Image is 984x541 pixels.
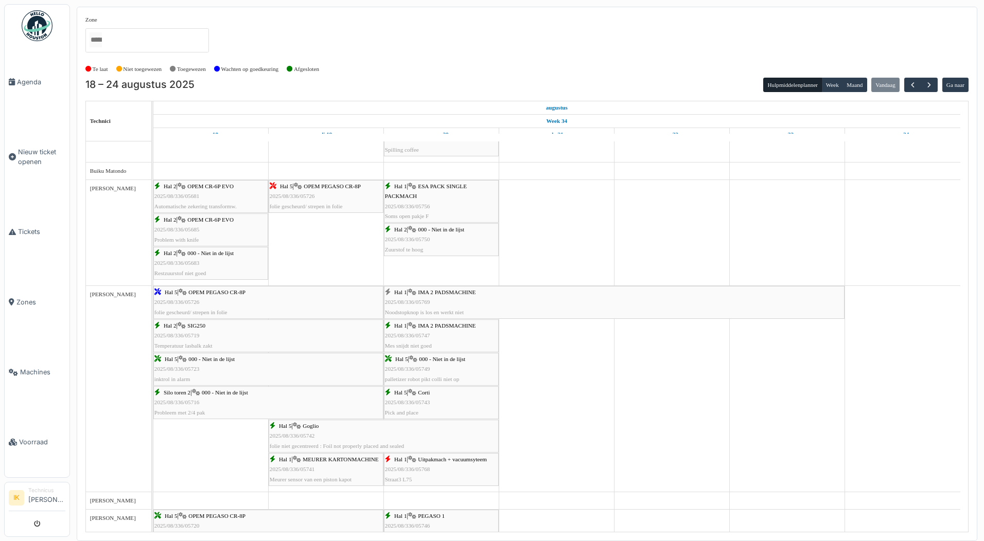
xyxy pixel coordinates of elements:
div: | [154,287,382,317]
span: IMA 2 PADSMACHINE [418,289,476,295]
span: Hal 5 [280,183,293,189]
div: | [385,182,498,221]
span: 2025/08/336/05750 [385,236,430,242]
a: Agenda [5,47,69,117]
span: folie niet gecentreerd : Foil not properly placed and sealed [270,443,404,449]
div: | [154,215,267,245]
span: Meurer sensor van een piston kapot [270,476,352,482]
span: Machines [20,367,65,377]
div: | [270,421,498,451]
a: 18 augustus 2025 [201,128,221,141]
span: Hal 2 [164,183,177,189]
span: 2025/08/336/05746 [385,522,430,529]
span: 2025/08/336/05756 [385,203,430,209]
span: Hal 5 [165,513,178,519]
a: Machines [5,337,69,407]
a: 23 augustus 2025 [779,128,797,141]
a: Tickets [5,197,69,267]
div: | [385,225,498,255]
a: Zones [5,267,69,337]
span: Temperatuur lasbalk zakt [154,342,213,349]
div: | [154,388,382,418]
span: Straat3 L75 [385,476,412,482]
span: 000 - Niet in de lijst [188,356,235,362]
div: | [154,321,382,351]
label: Zone [85,15,97,24]
span: OPEM PEGASO CR-8P [304,183,361,189]
li: IK [9,490,24,506]
a: 24 augustus 2025 [894,128,912,141]
div: | [385,354,498,384]
span: Hal 2 [164,322,177,329]
div: | [385,511,498,541]
span: Hal 1 [394,183,407,189]
button: Ga naar [942,78,969,92]
div: | [385,321,498,351]
span: Corti [418,389,430,395]
span: 000 - Niet in de lijst [418,226,464,232]
span: Silo toren 2 [164,389,190,395]
span: Mes snijdt niet goed [385,342,432,349]
span: 2025/08/336/05741 [270,466,315,472]
span: folie gescheurd/ strepen in folie [154,309,227,315]
span: Agenda [17,77,65,87]
span: Tickets [18,227,65,237]
span: Hal 5 [165,356,178,362]
span: Nieuw ticket openen [18,147,65,167]
span: Hal 1 [279,456,292,462]
span: SIG250 [187,322,205,329]
span: folie gescheurd/ strepen in folie [270,203,343,209]
a: Voorraad [5,407,69,477]
li: [PERSON_NAME] [28,486,65,509]
span: MEURER KARTONMACHINE [303,456,378,462]
span: Hal 1 [394,513,407,519]
span: Probleem met 2/4 pak [154,409,205,416]
span: Hal 2 [394,226,407,232]
span: OPEM PEGASO CR-8P [188,513,245,519]
span: Spilling coffee [385,147,419,153]
div: | [270,455,382,484]
span: Hal 5 [279,423,292,429]
span: 000 - Niet in de lijst [202,389,248,395]
label: Wachten op goedkeuring [221,65,279,74]
button: Vandaag [871,78,900,92]
span: inktrol in alarm [154,376,190,382]
label: Niet toegewezen [123,65,162,74]
label: Te laat [93,65,108,74]
span: Problem with knife [154,237,199,243]
span: ESA PACK SINGLE PACKMACH [385,183,467,199]
a: 18 augustus 2025 [543,101,570,114]
div: | [270,182,382,211]
span: 2025/08/336/05726 [270,193,315,199]
span: 2025/08/336/05742 [270,432,315,439]
a: 19 augustus 2025 [318,128,335,141]
button: Vorige [904,78,921,93]
span: 2025/08/336/05685 [154,226,200,232]
button: Volgende [921,78,938,93]
input: Alles [90,32,102,47]
a: Nieuw ticket openen [5,117,69,197]
span: Buiku Matondo [90,168,127,174]
span: Automatische zekering transformw. [154,203,237,209]
span: 2025/08/336/05743 [385,399,430,405]
span: Hal 2 [164,217,177,223]
div: | [154,511,382,541]
div: | [154,354,382,384]
button: Week [821,78,843,92]
span: Hal 1 [394,322,407,329]
span: Zones [16,297,65,307]
span: 2025/08/336/05768 [385,466,430,472]
span: 000 - Niet in de lijst [419,356,465,362]
h2: 18 – 24 augustus 2025 [85,79,195,91]
span: 2025/08/336/05683 [154,260,200,266]
span: [PERSON_NAME] [90,515,136,521]
span: 2025/08/336/05719 [154,332,200,338]
span: palletizer robot pikt colli niet op [385,376,459,382]
span: 2025/08/336/05769 [385,299,430,305]
span: Uitpakmach + vacuumsyteem [418,456,487,462]
span: Soms open pakje F [385,213,429,219]
div: | [385,287,844,317]
span: [PERSON_NAME] [90,185,136,191]
span: Hal 5 [395,356,408,362]
span: 2025/08/336/05723 [154,366,200,372]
